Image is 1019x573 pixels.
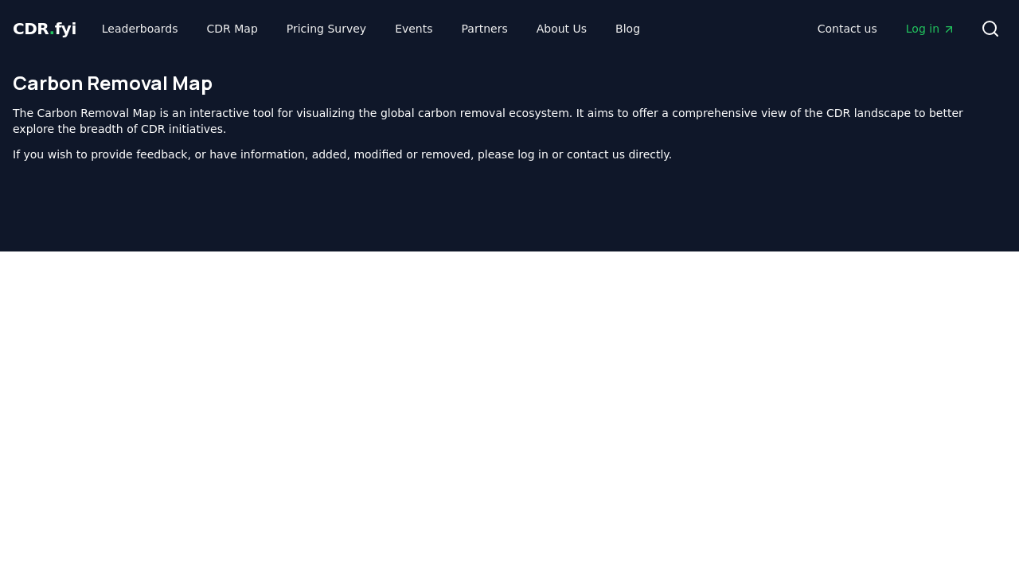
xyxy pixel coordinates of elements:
[13,105,1006,137] p: The Carbon Removal Map is an interactive tool for visualizing the global carbon removal ecosystem...
[13,146,1006,162] p: If you wish to provide feedback, or have information, added, modified or removed, please log in o...
[274,14,379,43] a: Pricing Survey
[13,18,76,40] a: CDR.fyi
[805,14,890,43] a: Contact us
[89,14,653,43] nav: Main
[89,14,191,43] a: Leaderboards
[449,14,521,43] a: Partners
[49,19,55,38] span: .
[893,14,968,43] a: Log in
[524,14,599,43] a: About Us
[13,19,76,38] span: CDR fyi
[382,14,445,43] a: Events
[805,14,968,43] nav: Main
[906,21,955,37] span: Log in
[603,14,653,43] a: Blog
[194,14,271,43] a: CDR Map
[13,70,1006,95] h1: Carbon Removal Map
